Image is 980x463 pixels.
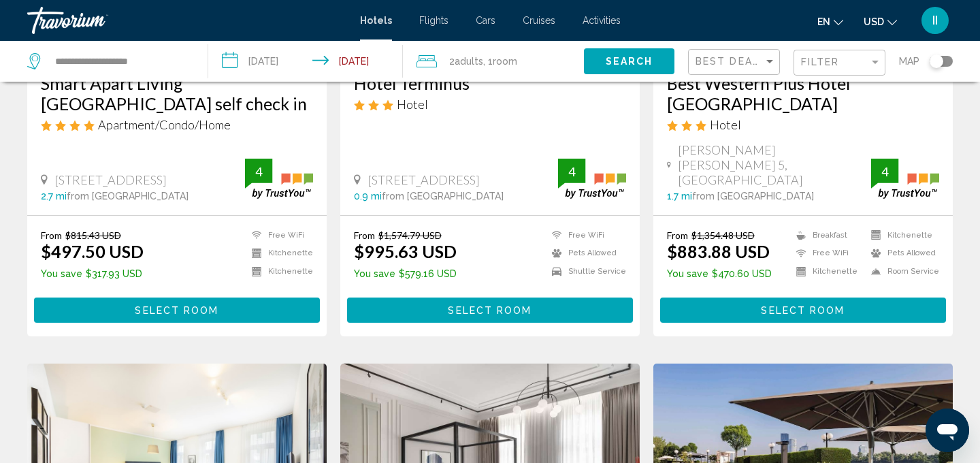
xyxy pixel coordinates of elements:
[354,97,626,112] div: 3 star Hotel
[660,298,946,323] button: Select Room
[34,301,320,316] a: Select Room
[667,229,688,241] span: From
[382,191,504,202] span: from [GEOGRAPHIC_DATA]
[245,248,313,259] li: Kitchenette
[691,229,755,241] del: $1,354.48 USD
[558,159,626,199] img: trustyou-badge.svg
[583,15,621,26] a: Activities
[864,248,939,259] li: Pets Allowed
[696,56,767,67] span: Best Deals
[135,305,218,316] span: Select Room
[65,229,121,241] del: $815.43 USD
[27,7,346,34] a: Travorium
[41,268,144,279] p: $317.93 USD
[789,229,864,241] li: Breakfast
[558,163,585,180] div: 4
[397,97,428,112] span: Hotel
[347,301,633,316] a: Select Room
[545,248,626,259] li: Pets Allowed
[419,15,448,26] a: Flights
[367,172,480,187] span: [STREET_ADDRESS]
[710,117,741,132] span: Hotel
[354,73,626,93] a: Hotel Terminus
[98,117,231,132] span: Apartment/Condo/Home
[789,266,864,277] li: Kitchenette
[761,305,845,316] span: Select Room
[545,229,626,241] li: Free WiFi
[919,55,953,67] button: Toggle map
[476,15,495,26] a: Cars
[545,266,626,277] li: Shuttle Service
[864,12,897,31] button: Change currency
[864,229,939,241] li: Kitchenette
[584,48,674,74] button: Search
[483,52,517,71] span: , 1
[34,298,320,323] button: Select Room
[360,15,392,26] a: Hotels
[864,266,939,277] li: Room Service
[667,268,772,279] p: $470.60 USD
[660,301,946,316] a: Select Room
[606,57,653,67] span: Search
[208,41,403,82] button: Check-in date: Oct 1, 2025 Check-out date: Oct 8, 2025
[871,159,939,199] img: trustyou-badge.svg
[67,191,189,202] span: from [GEOGRAPHIC_DATA]
[41,73,313,114] a: Smart Apart Living [GEOGRAPHIC_DATA] self check in
[696,57,776,68] mat-select: Sort by
[789,248,864,259] li: Free WiFi
[667,73,939,114] a: Best Western Plus Hotel [GEOGRAPHIC_DATA]
[378,229,442,241] del: $1,574.79 USD
[245,229,313,241] li: Free WiFi
[523,15,555,26] a: Cruises
[801,57,840,67] span: Filter
[926,409,969,452] iframe: Кнопка запуска окна обмена сообщениями
[864,16,884,27] span: USD
[667,241,770,261] ins: $883.88 USD
[245,159,313,199] img: trustyou-badge.svg
[871,163,898,180] div: 4
[245,266,313,277] li: Kitchenette
[354,268,457,279] p: $579.16 USD
[354,241,457,261] ins: $995.63 USD
[354,191,382,202] span: 0.9 mi
[448,305,532,316] span: Select Room
[817,16,830,27] span: en
[455,56,483,67] span: Adults
[692,191,814,202] span: from [GEOGRAPHIC_DATA]
[917,6,953,35] button: User Menu
[794,49,885,77] button: Filter
[667,117,939,132] div: 3 star Hotel
[817,12,843,31] button: Change language
[667,191,692,202] span: 1.7 mi
[245,163,272,180] div: 4
[678,142,871,187] span: [PERSON_NAME] [PERSON_NAME] 5, [GEOGRAPHIC_DATA]
[932,14,938,27] span: II
[899,52,919,71] span: Map
[667,268,708,279] span: You save
[41,229,62,241] span: From
[347,298,633,323] button: Select Room
[354,229,375,241] span: From
[449,52,483,71] span: 2
[41,241,144,261] ins: $497.50 USD
[41,268,82,279] span: You save
[41,191,67,202] span: 2.7 mi
[54,172,167,187] span: [STREET_ADDRESS]
[41,117,313,132] div: 4 star Apartment
[493,56,517,67] span: Room
[403,41,584,82] button: Travelers: 2 adults, 0 children
[354,268,395,279] span: You save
